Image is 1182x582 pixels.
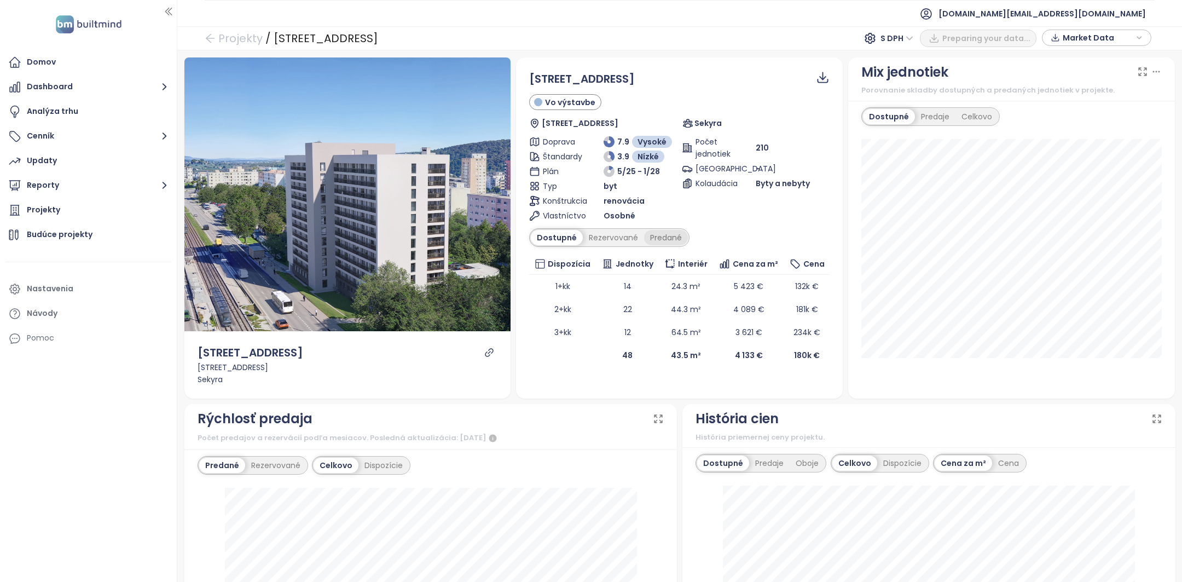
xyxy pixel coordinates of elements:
span: 234k € [793,327,820,338]
button: Reporty [5,175,171,197]
span: 210 [756,142,769,154]
span: [STREET_ADDRESS] [529,71,635,87]
span: Počet jednotiek [696,136,733,160]
a: Analýza trhu [5,101,171,123]
span: - [756,163,760,174]
span: Market Data [1063,30,1133,46]
span: Dispozícia [548,258,590,270]
div: Oboje [790,456,825,471]
div: [STREET_ADDRESS] [198,344,303,361]
b: 48 [622,350,633,361]
td: 44.3 m² [659,298,713,321]
div: História priemernej ceny projektu. [696,432,1162,443]
span: Preparing your data... [942,32,1030,44]
span: S DPH [880,30,913,47]
span: 3.9 [617,151,629,163]
a: Nastavenia [5,278,171,300]
div: Domov [27,55,56,69]
span: Konštrukcia [543,195,580,207]
button: Preparing your data... [920,30,1036,47]
div: Porovnanie skladby dostupných a predaných jednotiek v projekte. [861,85,1162,96]
img: logo [53,13,125,36]
div: Pomoc [27,331,54,345]
div: Predaje [749,456,790,471]
div: Cena za m² [935,456,992,471]
span: Vysoké [638,136,667,148]
div: História cien [696,408,779,429]
div: Celkovo [832,456,877,471]
div: Sekyra [198,373,498,385]
td: 2+kk [529,298,596,321]
span: 7.9 [617,136,629,148]
span: Byty a nebyty [756,177,810,189]
div: Dostupné [697,456,749,471]
span: Doprava [543,136,580,148]
span: Cena za m² [733,258,778,270]
a: Budúce projekty [5,224,171,246]
a: Projekty [5,199,171,221]
span: 5/25 - 1/28 [617,165,660,177]
div: Návody [27,307,57,320]
div: Celkovo [314,458,358,473]
b: 180k € [794,350,820,361]
div: Celkovo [955,109,998,124]
span: Kolaudácia [696,177,733,189]
div: [STREET_ADDRESS] [274,28,378,48]
span: [DOMAIN_NAME][EMAIL_ADDRESS][DOMAIN_NAME] [938,1,1146,27]
div: Nastavenia [27,282,73,296]
span: 132k € [795,281,819,292]
td: 1+kk [529,275,596,298]
td: 64.5 m² [659,321,713,344]
div: Cena [992,456,1025,471]
span: 3 621 € [735,327,762,338]
div: Budúce projekty [27,228,92,241]
div: Počet predajov a rezervácií podľa mesiacov. Posledná aktualizácia: [DATE] [198,432,664,445]
span: Nízké [638,151,659,163]
a: link [484,348,494,358]
td: 14 [596,275,659,298]
span: Jednotky [616,258,653,270]
span: [GEOGRAPHIC_DATA] [696,163,733,175]
span: Plán [543,165,580,177]
a: arrow-left Projekty [205,28,263,48]
div: Dostupné [531,230,583,245]
span: 5 423 € [734,281,763,292]
div: Predané [199,458,245,473]
span: byt [604,180,617,192]
span: Interiér [678,258,708,270]
span: Sekyra [694,117,722,129]
div: Dispozície [877,456,928,471]
span: renovácia [604,195,645,207]
div: Analýza trhu [27,105,78,118]
div: Dispozície [358,458,409,473]
span: Typ [543,180,580,192]
div: Projekty [27,203,60,217]
span: Cena [803,258,825,270]
td: 22 [596,298,659,321]
b: 43.5 m² [671,350,701,361]
a: Updaty [5,150,171,172]
div: Predaje [915,109,955,124]
div: [STREET_ADDRESS] [198,361,498,373]
div: Pomoc [5,327,171,349]
div: Rýchlosť predaja [198,408,312,429]
span: Osobné [604,210,635,222]
span: Vo výstavbe [545,96,595,108]
div: Updaty [27,154,57,168]
div: Predané [644,230,688,245]
td: 12 [596,321,659,344]
td: 24.3 m² [659,275,713,298]
span: arrow-left [205,33,216,44]
a: Domov [5,51,171,73]
span: 181k € [796,304,818,315]
b: 4 133 € [735,350,763,361]
div: Dostupné [863,109,915,124]
span: [STREET_ADDRESS] [542,117,618,129]
button: Cenník [5,125,171,147]
button: Dashboard [5,76,171,98]
a: Návody [5,303,171,325]
div: Rezervované [245,458,306,473]
td: 3+kk [529,321,596,344]
span: Vlastníctvo [543,210,580,222]
div: Mix jednotiek [861,62,948,83]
